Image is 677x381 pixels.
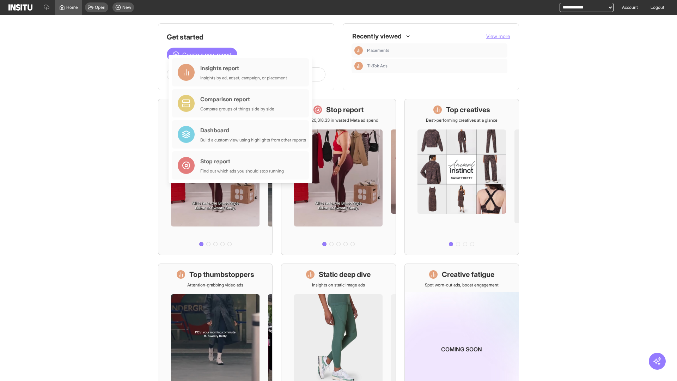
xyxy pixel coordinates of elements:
[187,282,243,288] p: Attention-grabbing video ads
[486,33,510,39] span: View more
[200,126,306,134] div: Dashboard
[122,5,131,10] span: New
[200,157,284,165] div: Stop report
[281,99,396,255] a: Stop reportSave £20,318.33 in wasted Meta ad spend
[354,62,363,70] div: Insights
[404,99,519,255] a: Top creativesBest-performing creatives at a glance
[66,5,78,10] span: Home
[367,63,505,69] span: TikTok Ads
[95,5,105,10] span: Open
[319,270,371,279] h1: Static deep dive
[446,105,490,115] h1: Top creatives
[167,32,325,42] h1: Get started
[486,33,510,40] button: View more
[200,95,274,103] div: Comparison report
[8,4,32,11] img: Logo
[367,63,388,69] span: TikTok Ads
[189,270,254,279] h1: Top thumbstoppers
[426,117,498,123] p: Best-performing creatives at a glance
[367,48,505,53] span: Placements
[158,99,273,255] a: What's live nowSee all active ads instantly
[200,106,274,112] div: Compare groups of things side by side
[167,48,237,62] button: Create a new report
[299,117,378,123] p: Save £20,318.33 in wasted Meta ad spend
[312,282,365,288] p: Insights on static image ads
[182,50,232,59] span: Create a new report
[200,64,287,72] div: Insights report
[200,168,284,174] div: Find out which ads you should stop running
[367,48,389,53] span: Placements
[354,46,363,55] div: Insights
[326,105,364,115] h1: Stop report
[200,75,287,81] div: Insights by ad, adset, campaign, or placement
[200,137,306,143] div: Build a custom view using highlights from other reports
